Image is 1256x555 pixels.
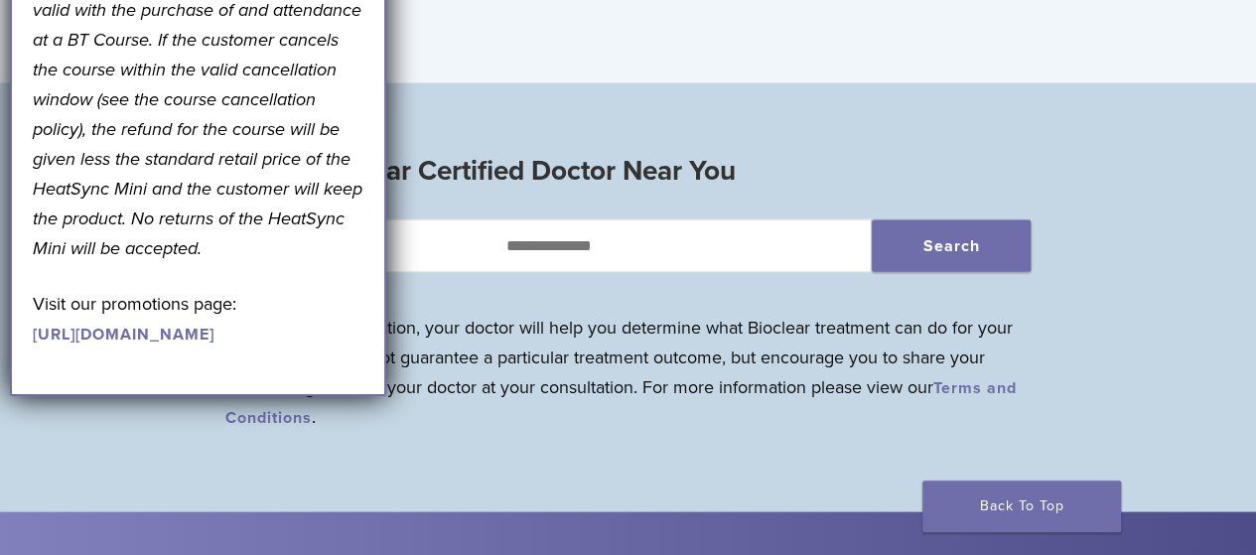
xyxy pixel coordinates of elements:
[922,481,1121,532] a: Back To Top
[225,312,1031,431] p: During your consultation, your doctor will help you determine what Bioclear treatment can do for ...
[33,325,214,345] a: [URL][DOMAIN_NAME]
[225,146,1031,194] h3: Find a Bioclear Certified Doctor Near You
[872,219,1031,271] button: Search
[33,289,364,348] p: Visit our promotions page:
